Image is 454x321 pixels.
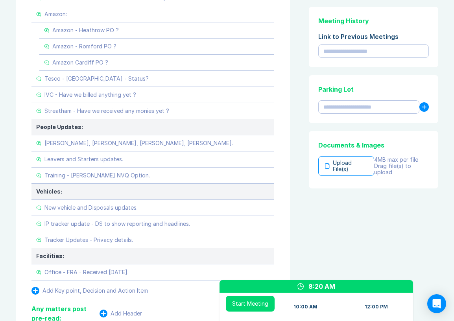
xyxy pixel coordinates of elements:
[318,156,374,176] div: Upload File(s)
[44,172,150,179] div: Training - [PERSON_NAME] NVQ Option.
[318,16,429,26] div: Meeting History
[318,32,429,41] div: Link to Previous Meetings
[44,156,123,162] div: Leavers and Starters updates.
[44,11,67,17] div: Amazon:
[52,43,116,50] div: Amazon - Romford PO ?
[44,269,129,275] div: Office - FRA - Received [DATE].
[111,310,142,317] div: Add Header
[44,205,138,211] div: New vehicle and Disposals updates.
[36,253,269,259] div: Facilities:
[100,310,142,317] button: Add Header
[44,140,233,146] div: [PERSON_NAME], [PERSON_NAME], [PERSON_NAME], [PERSON_NAME].
[226,296,275,312] button: Start Meeting
[374,163,429,175] div: Drag file(s) to upload
[44,108,169,114] div: Streatham - Have we received any monies yet ?
[36,124,269,130] div: People Updates:
[365,304,388,310] div: 12:00 PM
[44,92,136,98] div: IVC - Have we billed anything yet ?
[31,287,148,295] button: Add Key point, Decision and Action Item
[52,59,108,66] div: Amazon Cardiff PO ?
[52,27,119,33] div: Amazon - Heathrow PO ?
[318,85,429,94] div: Parking Lot
[36,188,269,195] div: Vehicles:
[44,237,133,243] div: Tracker Updates - Privacy details.
[308,282,335,291] div: 8:20 AM
[44,221,190,227] div: IP tracker update - DS to show reporting and headlines.
[293,304,317,310] div: 10:00 AM
[318,140,429,150] div: Documents & Images
[44,76,149,82] div: Tesco - [GEOGRAPHIC_DATA] - Status?
[374,157,429,163] div: 4MB max per file
[427,294,446,313] div: Open Intercom Messenger
[42,288,148,294] div: Add Key point, Decision and Action Item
